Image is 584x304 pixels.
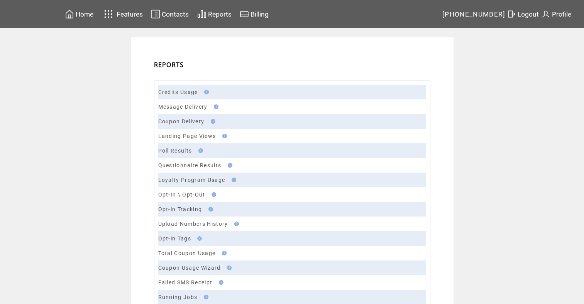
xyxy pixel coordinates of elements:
span: REPORTS [154,60,184,69]
span: Home [76,10,93,18]
img: help.gif [206,207,213,212]
img: features.svg [102,8,115,20]
a: Logout [506,8,540,20]
img: profile.svg [541,9,550,19]
img: help.gif [217,280,223,285]
a: Credits Usage [158,89,198,95]
img: help.gif [195,236,202,241]
a: Poll Results [158,148,192,154]
span: Reports [208,10,232,18]
a: Opt-In \ Opt-Out [158,191,205,198]
img: help.gif [202,90,209,94]
a: Billing [239,8,270,20]
a: Coupon Usage Wizard [158,265,221,271]
a: Reports [196,8,233,20]
a: Total Coupon Usage [158,250,216,256]
img: chart.svg [197,9,207,19]
a: Landing Page Views [158,133,216,139]
img: help.gif [208,119,215,124]
img: help.gif [201,295,208,299]
a: Home [64,8,95,20]
a: Features [101,7,144,22]
span: Features [117,10,143,18]
img: help.gif [225,163,232,168]
img: creidtcard.svg [240,9,249,19]
a: Contacts [150,8,190,20]
img: help.gif [209,192,216,197]
span: [PHONE_NUMBER] [442,10,506,18]
img: help.gif [220,251,227,255]
a: Failed SMS Receipt [158,279,213,286]
a: Opt-in Tags [158,235,191,242]
img: help.gif [232,222,239,226]
span: Logout [518,10,539,18]
img: exit.svg [507,9,516,19]
a: Message Delivery [158,104,208,110]
img: help.gif [212,104,218,109]
span: Contacts [162,10,189,18]
a: Upload Numbers History [158,221,228,227]
a: Loyalty Program Usage [158,177,225,183]
a: Running Jobs [158,294,198,300]
img: help.gif [229,178,236,182]
a: Profile [540,8,572,20]
img: contacts.svg [151,9,160,19]
a: Opt-in Tracking [158,206,202,212]
img: help.gif [225,265,232,270]
span: Profile [552,10,571,18]
img: home.svg [65,9,74,19]
img: help.gif [196,148,203,153]
span: Billing [251,10,269,18]
a: Questionnaire Results [158,162,222,168]
img: help.gif [220,134,227,138]
a: Coupon Delivery [158,118,205,124]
